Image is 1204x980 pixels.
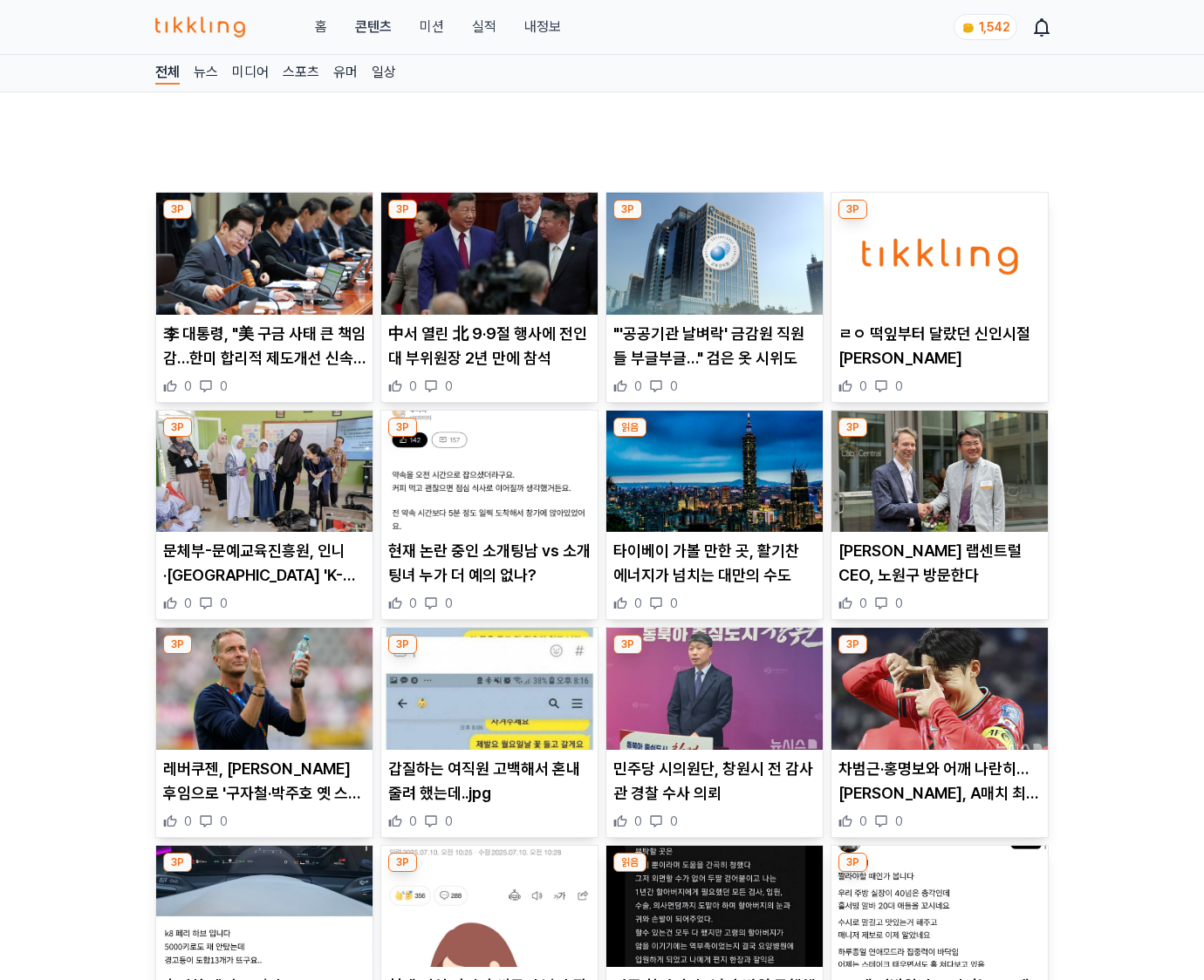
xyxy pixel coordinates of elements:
[634,595,642,612] span: 0
[634,813,642,830] span: 0
[388,418,417,437] div: 3P
[606,411,823,533] img: 타이베이 가볼 만한 곳, 활기찬 에너지가 넘치는 대만의 수도
[409,595,417,612] span: 0
[472,17,496,37] a: 실적
[184,813,192,830] span: 0
[895,378,903,395] span: 0
[388,853,417,872] div: 3P
[670,378,678,395] span: 0
[156,411,373,533] img: 문체부-문예교육진흥원, 인니·필리핀서 'K-문화예술교육'
[670,595,678,612] span: 0
[838,757,1041,806] p: 차범근·홍명보와 어깨 나란히…[PERSON_NAME], A매치 최다 출전 1위 눈앞
[605,192,824,403] div: 3P "'공공기관 날벼락' 금감원 직원들 부글부글…" 검은 옷 시위도 "'공공기관 날벼락' 금감원 직원들 부글부글…" 검은 옷 시위도 0 0
[961,21,975,35] img: coin
[381,193,598,315] img: 中서 열린 北 9·9절 행사에 전인대 부위원장 2년 만에 참석
[445,813,453,830] span: 0
[220,378,228,395] span: 0
[954,14,1014,40] a: coin 1,542
[163,635,192,654] div: 3P
[184,595,192,612] span: 0
[420,17,444,37] button: 미션
[232,62,269,85] a: 미디어
[605,627,824,838] div: 3P 민주당 시의원단, 창원시 전 감사관 경찰 수사 의뢰 민주당 시의원단, 창원시 전 감사관 경찰 수사 의뢰 0 0
[194,62,218,85] a: 뉴스
[859,378,867,395] span: 0
[388,757,591,806] p: 갑질하는 여직원 고백해서 혼내줄려 했는데..jpg
[838,200,867,219] div: 3P
[155,627,373,838] div: 3P 레버쿠젠, 텐하흐 후임으로 '구자철·박주호 옛 스승' 히울만 선임 레버쿠젠, [PERSON_NAME] 후임으로 '구자철·박주호 옛 스승' 히울만 선임 0 0
[613,539,816,588] p: 타이베이 가볼 만한 곳, 활기찬 에너지가 넘치는 대만의 수도
[155,62,180,85] a: 전체
[838,322,1041,371] p: ㄹㅇ 떡잎부터 달랐던 신인시절 [PERSON_NAME]
[381,411,598,533] img: 현재 논란 중인 소개팅남 vs 소개팅녀 누가 더 예의 없나?
[613,757,816,806] p: 민주당 시의원단, 창원시 전 감사관 경찰 수사 의뢰
[831,411,1048,533] img: 요하네스 프루에하우프 랩센트럴 CEO, 노원구 방문한다
[445,595,453,612] span: 0
[831,193,1048,315] img: ㄹㅇ 떡잎부터 달랐던 신인시절 김원훈
[388,635,417,654] div: 3P
[156,193,373,315] img: 李 대통령, "美 구금 사태 큰 책임감…한미 합리적 제도개선 신속히 추진"
[613,853,646,872] div: 읽음
[155,192,373,403] div: 3P 李 대통령, "美 구금 사태 큰 책임감…한미 합리적 제도개선 신속히 추진" 李 대통령, "美 구금 사태 큰 책임감…한미 합리적 제도개선 신속히 추진" 0 0
[831,846,1048,968] img: 20대 서빙알바 꼬시려는 40대 주방실장
[613,418,646,437] div: 읽음
[859,595,867,612] span: 0
[409,378,417,395] span: 0
[156,846,373,968] img: 흉기차 레전드 떴다 ㅋㅋㅋㅋㅋㅋㅋㅋㅋㅋㅋㅋㅋㅋㅋ
[380,192,599,403] div: 3P 中서 열린 北 9·9절 행사에 전인대 부위원장 2년 만에 참석 中서 열린 北 9·9절 행사에 전인대 부위원장 2년 만에 참석 0 0
[163,200,192,219] div: 3P
[613,322,816,371] p: "'공공기관 날벼락' 금감원 직원들 부글부글…" 검은 옷 시위도
[859,813,867,830] span: 0
[524,17,561,37] a: 내정보
[333,62,358,85] a: 유머
[156,628,373,750] img: 레버쿠젠, 텐하흐 후임으로 '구자철·박주호 옛 스승' 히울만 선임
[163,539,366,588] p: 문체부-문예교육진흥원, 인니·[GEOGRAPHIC_DATA] 'K-문화예술교육'
[155,17,245,37] img: 티끌링
[979,20,1009,34] span: 1,542
[634,378,642,395] span: 0
[613,200,642,219] div: 3P
[163,322,366,371] p: 李 대통령, "美 구금 사태 큰 책임감…한미 합리적 제도개선 신속히 추진"
[831,192,1049,403] div: 3P ㄹㅇ 떡잎부터 달랐던 신인시절 김원훈 ㄹㅇ 떡잎부터 달랐던 신인시절 [PERSON_NAME] 0 0
[838,539,1041,588] p: [PERSON_NAME] 랩센트럴 CEO, 노원구 방문한다
[184,378,192,395] span: 0
[163,418,192,437] div: 3P
[163,757,366,806] p: 레버쿠젠, [PERSON_NAME] 후임으로 '구자철·박주호 옛 스승' 히울만 선임
[838,853,867,872] div: 3P
[381,846,598,968] img: 현재 민심 난리난 쌍둥이 낳다 장애인 된 산모
[606,628,823,750] img: 민주당 시의원단, 창원시 전 감사관 경찰 수사 의뢰
[381,628,598,750] img: 갑질하는 여직원 고백해서 혼내줄려 했는데..jpg
[163,853,192,872] div: 3P
[155,410,373,621] div: 3P 문체부-문예교육진흥원, 인니·필리핀서 'K-문화예술교육' 문체부-문예교육진흥원, 인니·[GEOGRAPHIC_DATA] 'K-문화예술교육' 0 0
[388,539,591,588] p: 현재 논란 중인 소개팅남 vs 소개팅녀 누가 더 예의 없나?
[838,418,867,437] div: 3P
[220,595,228,612] span: 0
[388,200,417,219] div: 3P
[606,846,823,968] img: 아픈 할아버지 1년간 병원 동행해준 공무원이 받은 편지 ,,
[831,627,1049,838] div: 3P 차범근·홍명보와 어깨 나란히…손흥민, A매치 최다 출전 1위 눈앞 차범근·홍명보와 어깨 나란히…[PERSON_NAME], A매치 최다 출전 1위 눈앞 0 0
[283,62,319,85] a: 스포츠
[372,62,396,85] a: 일상
[605,410,824,621] div: 읽음 타이베이 가볼 만한 곳, 활기찬 에너지가 넘치는 대만의 수도 타이베이 가볼 만한 곳, 활기찬 에너지가 넘치는 대만의 수도 0 0
[315,17,327,37] a: 홈
[445,378,453,395] span: 0
[895,813,903,830] span: 0
[220,813,228,830] span: 0
[831,628,1048,750] img: 차범근·홍명보와 어깨 나란히…손흥민, A매치 최다 출전 1위 눈앞
[670,813,678,830] span: 0
[388,322,591,371] p: 中서 열린 北 9·9절 행사에 전인대 부위원장 2년 만에 참석
[606,193,823,315] img: "'공공기관 날벼락' 금감원 직원들 부글부글…" 검은 옷 시위도
[355,17,392,37] a: 콘텐츠
[895,595,903,612] span: 0
[838,635,867,654] div: 3P
[380,627,599,838] div: 3P 갑질하는 여직원 고백해서 혼내줄려 했는데..jpg 갑질하는 여직원 고백해서 혼내줄려 했는데..jpg 0 0
[831,410,1049,621] div: 3P 요하네스 프루에하우프 랩센트럴 CEO, 노원구 방문한다 [PERSON_NAME] 랩센트럴 CEO, 노원구 방문한다 0 0
[409,813,417,830] span: 0
[613,635,642,654] div: 3P
[380,410,599,621] div: 3P 현재 논란 중인 소개팅남 vs 소개팅녀 누가 더 예의 없나? 현재 논란 중인 소개팅남 vs 소개팅녀 누가 더 예의 없나? 0 0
